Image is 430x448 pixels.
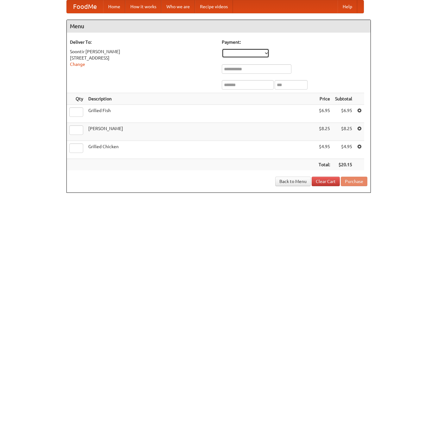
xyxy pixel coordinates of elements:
a: Clear Cart [312,177,340,186]
th: Total: [316,159,333,171]
th: Price [316,93,333,105]
td: $8.25 [333,123,355,141]
th: Qty [67,93,86,105]
td: $6.95 [333,105,355,123]
a: FoodMe [67,0,103,13]
div: [STREET_ADDRESS] [70,55,215,61]
a: Recipe videos [195,0,233,13]
a: Home [103,0,125,13]
td: Grilled Chicken [86,141,316,159]
td: $6.95 [316,105,333,123]
td: $4.95 [333,141,355,159]
a: Change [70,62,85,67]
div: Soontir [PERSON_NAME] [70,48,215,55]
td: Grilled Fish [86,105,316,123]
a: Back to Menu [275,177,311,186]
th: Subtotal [333,93,355,105]
h5: Payment: [222,39,367,45]
button: Purchase [341,177,367,186]
a: How it works [125,0,161,13]
td: $8.25 [316,123,333,141]
a: Help [338,0,357,13]
h4: Menu [67,20,371,33]
td: [PERSON_NAME] [86,123,316,141]
th: Description [86,93,316,105]
th: $20.15 [333,159,355,171]
h5: Deliver To: [70,39,215,45]
a: Who we are [161,0,195,13]
td: $4.95 [316,141,333,159]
